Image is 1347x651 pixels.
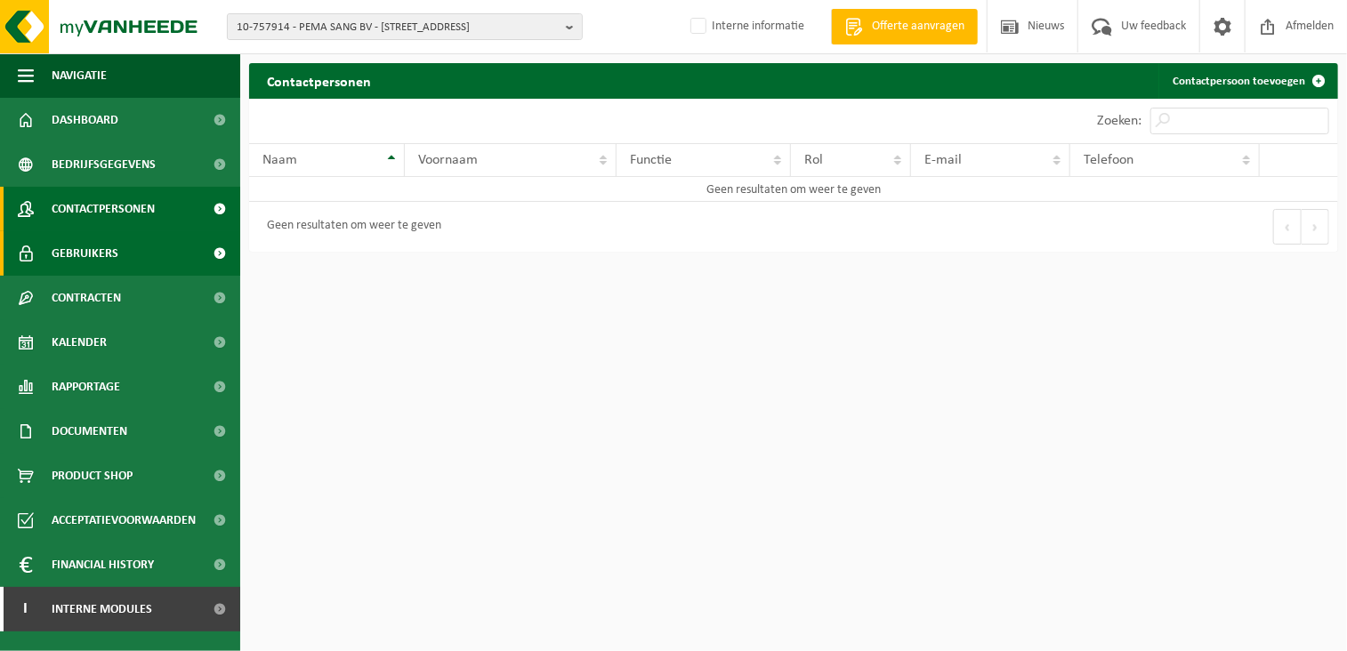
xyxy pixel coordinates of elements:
h2: Contactpersonen [249,63,389,98]
a: Contactpersoon toevoegen [1158,63,1336,99]
label: Interne informatie [687,13,804,40]
span: Financial History [52,542,154,587]
span: E-mail [924,153,962,167]
span: Interne modules [52,587,152,631]
span: 10-757914 - PEMA SANG BV - [STREET_ADDRESS] [237,14,559,41]
span: Rapportage [52,365,120,409]
span: Kalender [52,320,107,365]
button: Next [1302,209,1329,245]
a: Offerte aanvragen [831,9,978,44]
span: Contracten [52,276,121,320]
button: 10-757914 - PEMA SANG BV - [STREET_ADDRESS] [227,13,583,40]
span: Bedrijfsgegevens [52,142,156,187]
span: Offerte aanvragen [867,18,969,36]
span: Rol [804,153,823,167]
span: Contactpersonen [52,187,155,231]
td: Geen resultaten om weer te geven [249,177,1338,202]
span: Telefoon [1084,153,1133,167]
span: Naam [262,153,297,167]
button: Previous [1273,209,1302,245]
span: Documenten [52,409,127,454]
span: I [18,587,34,631]
span: Functie [630,153,672,167]
div: Geen resultaten om weer te geven [258,211,441,243]
span: Navigatie [52,53,107,98]
span: Voornaam [418,153,478,167]
label: Zoeken: [1097,115,1141,129]
span: Gebruikers [52,231,118,276]
span: Acceptatievoorwaarden [52,498,196,542]
span: Dashboard [52,98,118,142]
span: Product Shop [52,454,133,498]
